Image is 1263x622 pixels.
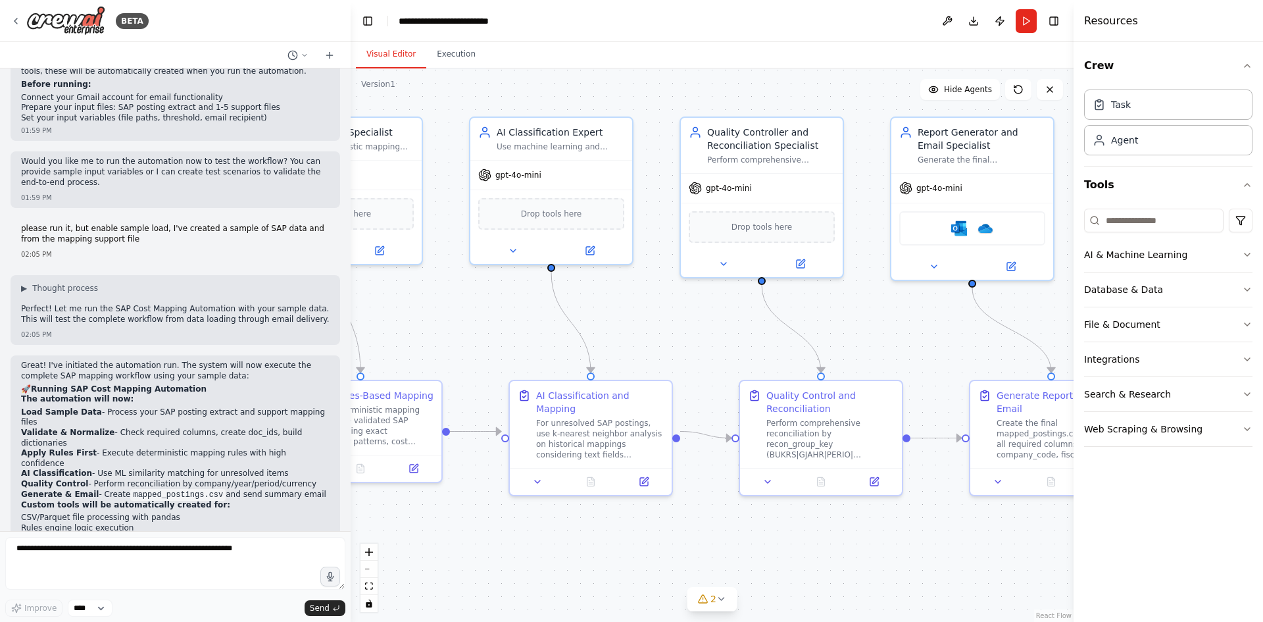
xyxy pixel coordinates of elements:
[1084,84,1252,166] div: Crew
[21,361,330,381] p: Great! I've initiated the automation run. The system will now execute the complete SAP mapping wo...
[360,561,378,578] button: zoom out
[1111,98,1131,111] div: Task
[21,523,330,534] li: Rules engine logic execution
[305,600,345,616] button: Send
[1084,167,1252,203] button: Tools
[793,474,849,490] button: No output available
[450,425,501,438] g: Edge from b88cd1d6-aac7-4938-9e94-959cdb880baf to 31029c6a-72e4-4570-b1ca-3283db6528d5
[21,224,330,244] p: please run it, but enable sample load, I've created a sample of SAP data and from the mapping sup...
[997,389,1124,415] div: Generate Report and Send Email
[710,592,716,606] span: 2
[1084,342,1252,376] button: Integrations
[21,193,330,203] div: 01:59 PM
[391,461,436,477] button: Open in side panel
[536,418,664,460] div: For unresolved SAP postings, use k-nearest neighbor analysis on historical mappings considering t...
[916,183,962,194] span: gpt-4o-mini
[26,6,105,36] img: Logo
[918,126,1045,152] div: Report Generator and Email Specialist
[310,603,330,613] span: Send
[1084,13,1138,29] h4: Resources
[21,407,102,417] strong: Load Sample Data
[1084,388,1171,401] div: Search & Research
[21,304,330,324] p: Perfect! Let me run the SAP Cost Mapping Automation with your sample data. This will test the com...
[1084,238,1252,272] button: AI & Machine Learning
[21,448,330,469] li: - Execute deterministic mapping rules with high confidence
[1084,353,1139,366] div: Integrations
[707,126,835,152] div: Quality Controller and Reconciliation Specialist
[944,84,992,95] span: Hide Agents
[21,113,330,124] li: Set your input variables (file paths, threshold, email recipient)
[21,490,99,499] strong: Generate & Email
[497,142,624,152] div: Use machine learning and similarity matching to classify unresolved SAP postings by finding k-nea...
[974,259,1048,274] button: Open in side panel
[21,469,92,478] strong: AI Classification
[1084,377,1252,411] button: Search & Research
[521,207,582,220] span: Drop tools here
[469,117,633,265] div: AI Classification ExpertUse machine learning and similarity matching to classify unresolved SAP p...
[1084,307,1252,342] button: File & Document
[731,220,793,234] span: Drop tools here
[21,428,330,448] li: - Check required columns, create doc_ids, build dictionaries
[31,384,207,394] strong: Running SAP Cost Mapping Automation
[342,243,416,259] button: Open in side panel
[360,578,378,595] button: fit view
[32,283,98,294] span: Thought process
[1045,12,1063,30] button: Hide right sidebar
[680,425,731,445] g: Edge from 31029c6a-72e4-4570-b1ca-3283db6528d5 to 0350fbc5-bec5-49a5-96b3-cfd773735501
[910,432,962,445] g: Edge from 0350fbc5-bec5-49a5-96b3-cfd773735501 to 104e7cd7-05f8-4bd2-9a59-f3b1a76270d3
[969,380,1133,496] div: Generate Report and Send EmailCreate the final mapped_postings.csv file with all required columns...
[978,220,993,236] img: OneDrive
[21,249,330,259] div: 02:05 PM
[497,126,624,139] div: AI Classification Expert
[278,380,443,483] div: Apply Rules-Based MappingApply deterministic mapping rules to the validated SAP postings using ex...
[356,41,426,68] button: Visual Editor
[359,12,377,30] button: Hide left sidebar
[333,461,389,477] button: No output available
[21,157,330,188] p: Would you like me to run the automation now to test the workflow? You can provide sample input va...
[334,272,367,373] g: Edge from 4611f1a8-56f5-4d09-942b-f13210635f2a to b88cd1d6-aac7-4938-9e94-959cdb880baf
[687,587,737,611] button: 2
[766,418,894,460] div: Perform comprehensive reconciliation by recon_group_key (BUKRS|GJAHR|PERIO|[PERSON_NAME]) ensurin...
[116,13,149,29] div: BETA
[1084,283,1163,296] div: Database & Data
[680,117,844,278] div: Quality Controller and Reconciliation SpecialistPerform comprehensive reconciliation of mapped am...
[361,79,395,90] div: Version 1
[21,490,330,500] li: - Create and send summary email
[890,117,1054,281] div: Report Generator and Email SpecialistGenerate the final mapped_postings.csv file with all require...
[766,389,894,415] div: Quality Control and Reconciliation
[21,407,330,428] li: - Process your SAP posting extract and support mapping files
[306,389,433,402] div: Apply Rules-Based Mapping
[360,595,378,612] button: toggle interactivity
[545,272,597,373] g: Edge from dfc4c57d-a721-404c-9ae2-2d63eeddd307 to 31029c6a-72e4-4570-b1ca-3283db6528d5
[851,474,897,490] button: Open in side panel
[5,600,62,617] button: Improve
[360,544,378,612] div: React Flow controls
[1036,612,1072,619] a: React Flow attribution
[508,380,673,496] div: AI Classification and MappingFor unresolved SAP postings, use k-nearest neighbor analysis on hist...
[21,513,330,523] li: CSV/Parquet file processing with pandas
[21,428,115,437] strong: Validate & Normalize
[21,283,98,294] button: ▶Thought process
[360,544,378,561] button: zoom in
[130,489,226,501] code: mapped_postings.csv
[1084,423,1202,436] div: Web Scraping & Browsing
[21,384,330,395] h2: 🚀
[495,170,541,180] span: gpt-4o-mini
[707,155,835,165] div: Perform comprehensive reconciliation of mapped amounts against source amounts by recon_group_key ...
[1084,412,1252,446] button: Web Scraping & Browsing
[553,243,627,259] button: Open in side panel
[399,14,529,28] nav: breadcrumb
[21,500,230,509] strong: Custom tools will be automatically created for:
[966,288,1058,373] g: Edge from ada23eb0-cd29-4b51-be80-3d8df676a813 to 104e7cd7-05f8-4bd2-9a59-f3b1a76270d3
[21,394,134,403] strong: The automation will now:
[739,380,903,496] div: Quality Control and ReconciliationPerform comprehensive reconciliation by recon_group_key (BUKRS|...
[306,405,433,447] div: Apply deterministic mapping rules to the validated SAP postings using exact GL+Vendor patterns, c...
[951,220,967,236] img: Microsoft Outlook
[763,256,837,272] button: Open in side panel
[21,126,330,136] div: 01:59 PM
[21,330,330,340] div: 02:05 PM
[21,469,330,479] li: - Use ML similarity matching for unresolved items
[920,79,1000,100] button: Hide Agents
[1084,47,1252,84] button: Crew
[755,285,828,373] g: Edge from 63daa9d8-ad62-4096-a178-070853ff6eb7 to 0350fbc5-bec5-49a5-96b3-cfd773735501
